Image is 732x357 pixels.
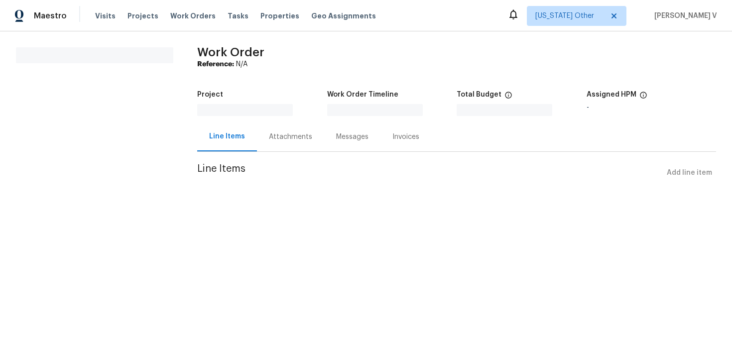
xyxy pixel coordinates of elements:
div: N/A [197,59,716,69]
div: Attachments [269,132,312,142]
b: Reference: [197,61,234,68]
span: Maestro [34,11,67,21]
h5: Project [197,91,223,98]
h5: Total Budget [457,91,501,98]
span: Properties [260,11,299,21]
span: Work Orders [170,11,216,21]
div: Line Items [209,131,245,141]
span: Visits [95,11,116,21]
div: Invoices [392,132,419,142]
span: The total cost of line items that have been proposed by Opendoor. This sum includes line items th... [504,91,512,104]
div: Messages [336,132,368,142]
h5: Work Order Timeline [327,91,398,98]
span: [PERSON_NAME] V [650,11,717,21]
span: Projects [127,11,158,21]
h5: Assigned HPM [587,91,636,98]
span: Work Order [197,46,264,58]
span: Geo Assignments [311,11,376,21]
span: [US_STATE] Other [535,11,604,21]
span: Line Items [197,164,663,182]
span: Tasks [228,12,248,19]
div: - [587,104,717,111]
span: The hpm assigned to this work order. [639,91,647,104]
